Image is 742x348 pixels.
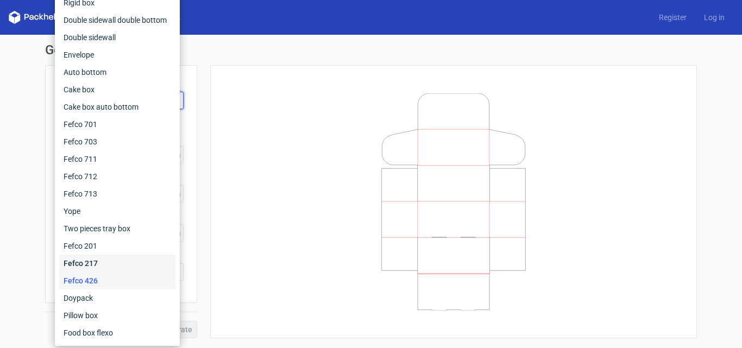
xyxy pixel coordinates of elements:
[59,324,175,341] div: Food box flexo
[59,116,175,133] div: Fefco 701
[59,289,175,307] div: Doypack
[59,29,175,46] div: Double sidewall
[59,11,175,29] div: Double sidewall double bottom
[59,307,175,324] div: Pillow box
[59,64,175,81] div: Auto bottom
[59,150,175,168] div: Fefco 711
[59,255,175,272] div: Fefco 217
[45,43,697,56] h1: Generate new dieline
[59,81,175,98] div: Cake box
[59,98,175,116] div: Cake box auto bottom
[59,168,175,185] div: Fefco 712
[59,220,175,237] div: Two pieces tray box
[59,185,175,203] div: Fefco 713
[59,272,175,289] div: Fefco 426
[59,203,175,220] div: Yope
[695,12,733,23] a: Log in
[650,12,695,23] a: Register
[59,133,175,150] div: Fefco 703
[59,237,175,255] div: Fefco 201
[59,46,175,64] div: Envelope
